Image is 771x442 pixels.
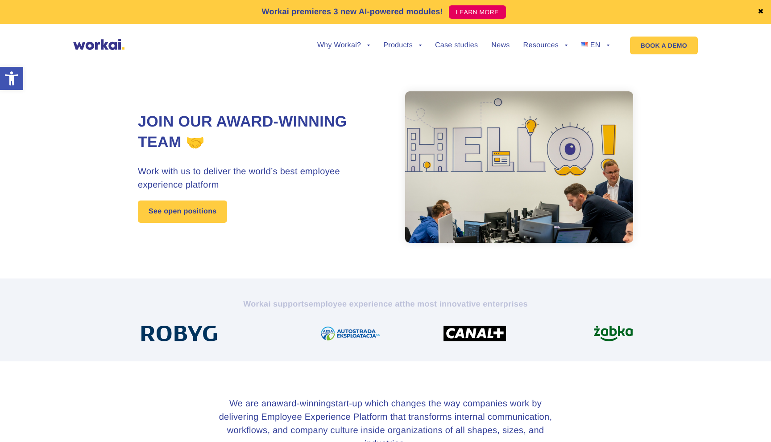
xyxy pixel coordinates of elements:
[272,399,331,409] i: award-winning
[138,165,385,192] h3: Work with us to deliver the world’s best employee experience platform
[383,42,422,49] a: Products
[449,5,506,19] a: LEARN MORE
[138,112,385,153] h1: Join our award-winning team 🤝
[523,42,568,49] a: Resources
[309,299,402,308] i: employee experience at
[435,42,478,49] a: Case studies
[317,42,370,49] a: Why Workai?
[758,8,764,16] a: ✖
[590,41,601,49] span: EN
[630,37,698,54] a: BOOK A DEMO
[138,299,633,309] h2: Workai supports the most innovative enterprises
[261,6,443,18] p: Workai premieres 3 new AI-powered modules!
[491,42,510,49] a: News
[138,201,227,223] a: See open positions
